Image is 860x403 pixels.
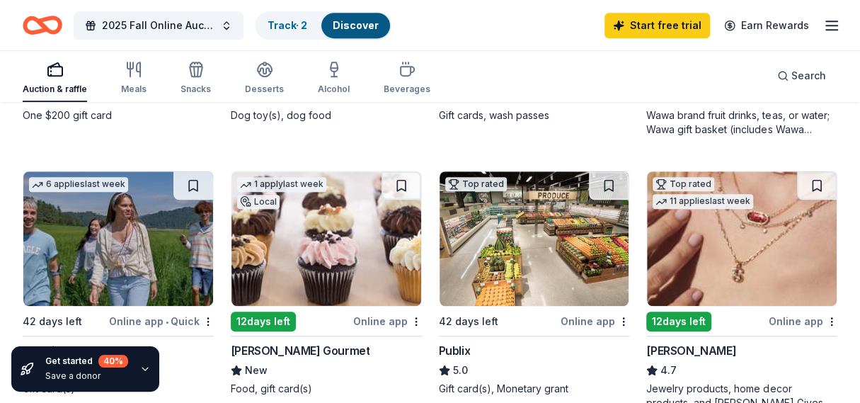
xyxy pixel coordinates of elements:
div: One $200 gift card [23,108,214,123]
button: Auction & raffle [23,55,87,102]
div: Desserts [245,84,284,95]
button: Snacks [180,55,211,102]
a: Image for American Eagle6 applieslast week42 days leftOnline app•QuickAmerican Eagle5.0Gift card(s) [23,171,214,396]
div: Gift card(s), Monetary grant [439,382,630,396]
div: Alcohol [318,84,350,95]
button: Alcohol [318,55,350,102]
div: Online app Quick [109,312,214,330]
a: Image for PublixTop rated42 days leftOnline appPublix5.0Gift card(s), Monetary grant [439,171,630,396]
div: [PERSON_NAME] Gourmet [231,342,370,359]
div: 40 % [98,355,128,368]
a: Earn Rewards [716,13,818,38]
img: Image for Wright's Gourmet [231,171,421,306]
div: Snacks [180,84,211,95]
a: Home [23,8,62,42]
div: Beverages [384,84,430,95]
div: Publix [439,342,471,359]
div: 11 applies last week [653,194,753,209]
button: Meals [121,55,147,102]
div: Top rated [445,177,507,191]
div: 1 apply last week [237,177,326,192]
div: Gift cards, wash passes [439,108,630,123]
div: Get started [45,355,128,368]
span: Search [791,67,826,84]
div: Save a donor [45,370,128,382]
div: Online app [769,312,837,330]
img: Image for Publix [440,171,629,306]
button: 2025 Fall Online Auction [74,11,243,40]
div: 42 days left [439,313,498,330]
div: Top rated [653,177,714,191]
div: Food, gift card(s) [231,382,422,396]
button: Track· 2Discover [255,11,391,40]
div: Wawa brand fruit drinks, teas, or water; Wawa gift basket (includes Wawa products and coupons) [646,108,837,137]
span: 2025 Fall Online Auction [102,17,215,34]
button: Desserts [245,55,284,102]
img: Image for Kendra Scott [647,171,837,306]
a: Image for Wright's Gourmet1 applylast weekLocal12days leftOnline app[PERSON_NAME] GourmetNewFood,... [231,171,422,396]
div: [PERSON_NAME] [646,342,736,359]
span: • [166,316,168,327]
a: Start free trial [604,13,710,38]
div: Online app [561,312,629,330]
span: 4.7 [660,362,677,379]
a: Track· 2 [268,19,307,31]
div: Meals [121,84,147,95]
div: 6 applies last week [29,177,128,192]
div: 12 days left [231,312,296,331]
div: 42 days left [23,313,82,330]
span: New [245,362,268,379]
div: Local [237,195,280,209]
div: Auction & raffle [23,84,87,95]
span: 5.0 [453,362,468,379]
div: Online app [353,312,422,330]
button: Search [766,62,837,90]
img: Image for American Eagle [23,171,213,306]
div: 12 days left [646,312,711,331]
a: Discover [333,19,379,31]
div: Dog toy(s), dog food [231,108,422,123]
button: Beverages [384,55,430,102]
